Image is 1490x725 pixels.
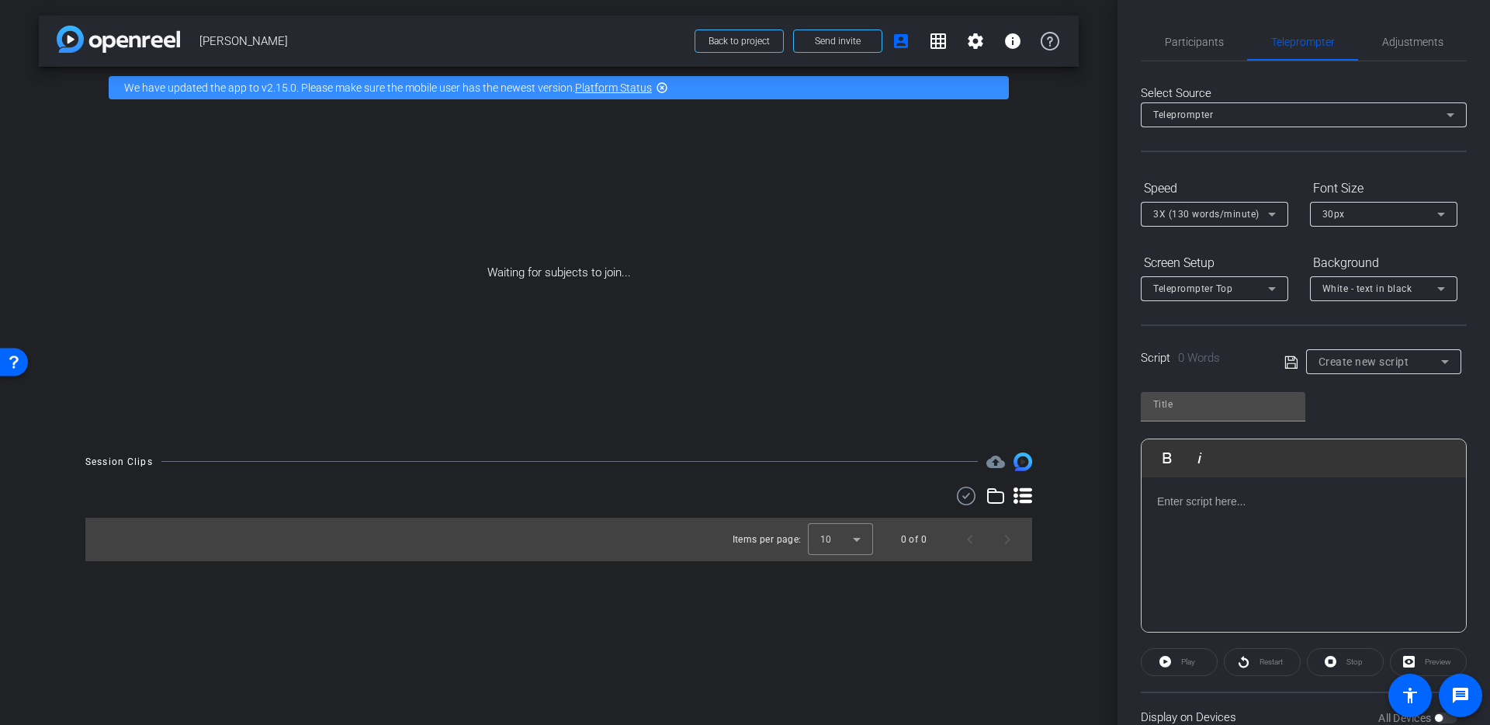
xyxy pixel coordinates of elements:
[1322,283,1412,294] span: White - text in black
[929,32,948,50] mat-icon: grid_on
[709,36,770,47] span: Back to project
[1141,250,1288,276] div: Screen Setup
[986,453,1005,471] span: Destinations for your clips
[1271,36,1335,47] span: Teleprompter
[1153,209,1260,220] span: 3X (130 words/minute)
[966,32,985,50] mat-icon: settings
[989,521,1026,558] button: Next page
[1153,395,1293,414] input: Title
[695,29,784,53] button: Back to project
[1322,209,1345,220] span: 30px
[1014,453,1032,471] img: Session clips
[815,35,861,47] span: Send invite
[733,532,802,547] div: Items per page:
[892,32,910,50] mat-icon: account_box
[199,26,685,57] span: [PERSON_NAME]
[1141,349,1263,367] div: Script
[1153,283,1232,294] span: Teleprompter Top
[85,454,153,470] div: Session Clips
[1310,175,1457,202] div: Font Size
[1451,686,1470,705] mat-icon: message
[39,109,1079,437] div: Waiting for subjects to join...
[1178,351,1220,365] span: 0 Words
[1153,109,1213,120] span: Teleprompter
[1310,250,1457,276] div: Background
[1003,32,1022,50] mat-icon: info
[109,76,1009,99] div: We have updated the app to v2.15.0. Please make sure the mobile user has the newest version.
[1318,356,1409,368] span: Create new script
[1401,686,1419,705] mat-icon: accessibility
[951,521,989,558] button: Previous page
[1382,36,1443,47] span: Adjustments
[57,26,180,53] img: app-logo
[1165,36,1224,47] span: Participants
[901,532,927,547] div: 0 of 0
[1152,442,1182,474] button: Bold (⌘B)
[986,453,1005,471] mat-icon: cloud_upload
[1185,442,1215,474] button: Italic (⌘I)
[1141,85,1467,102] div: Select Source
[656,82,668,94] mat-icon: highlight_off
[793,29,882,53] button: Send invite
[575,82,652,94] a: Platform Status
[1141,175,1288,202] div: Speed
